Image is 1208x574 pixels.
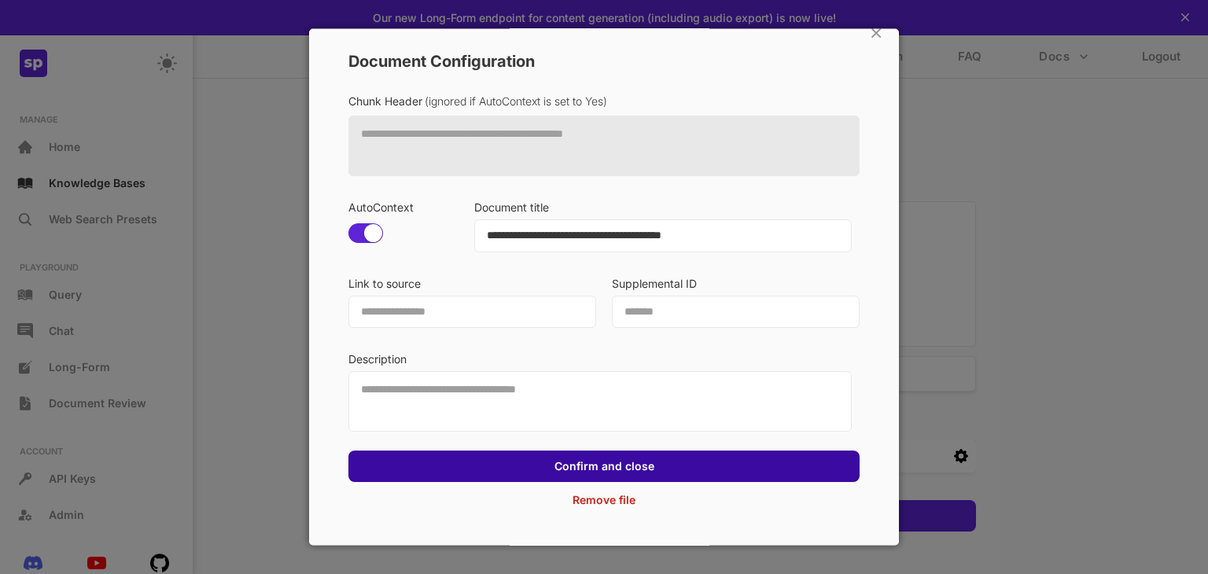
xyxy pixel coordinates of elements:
p: AutoContext [348,199,474,215]
p: Document title [474,199,852,215]
p: Document Configuration [348,52,535,71]
p: Link to source [348,275,596,292]
span: Chunk Header [348,90,860,116]
button: Confirm and close [550,458,659,474]
p: (ignored if AutoContext is set to Yes) [422,94,607,108]
p: Remove file [573,493,635,506]
p: Supplemental ID [612,275,860,292]
p: Description [348,351,852,367]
